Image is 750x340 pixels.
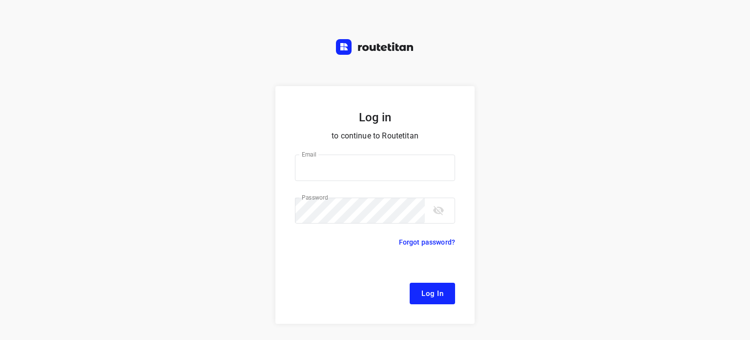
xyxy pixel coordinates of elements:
[295,129,455,143] p: to continue to Routetitan
[336,39,414,55] img: Routetitan
[429,201,448,220] button: toggle password visibility
[421,287,443,300] span: Log In
[295,110,455,125] h5: Log in
[410,283,455,304] button: Log In
[399,236,455,248] p: Forgot password?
